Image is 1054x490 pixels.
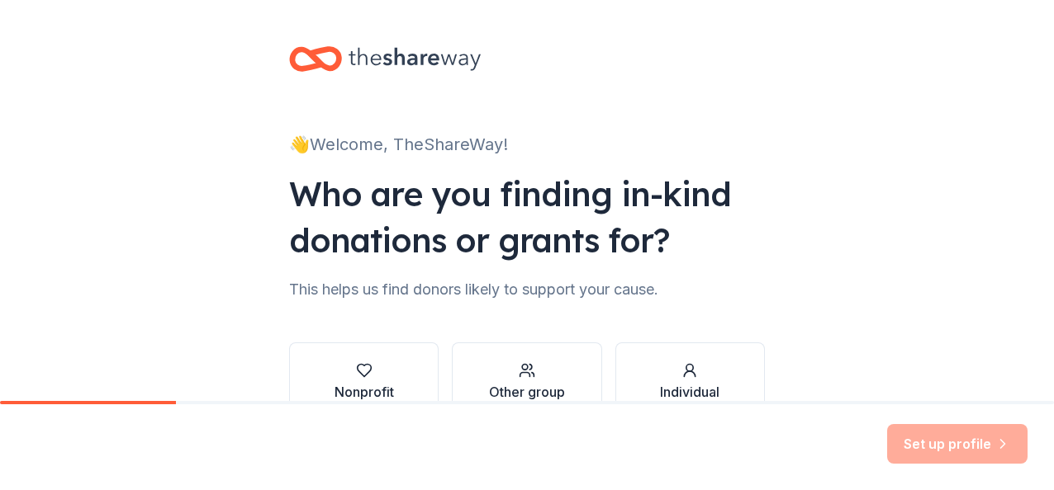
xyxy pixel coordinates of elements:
[660,382,719,402] div: Individual
[289,171,765,263] div: Who are you finding in-kind donations or grants for?
[615,342,765,422] button: Individual
[289,131,765,158] div: 👋 Welcome, TheShareWay!
[289,342,439,422] button: Nonprofit
[335,382,394,402] div: Nonprofit
[489,382,565,402] div: Other group
[289,276,765,303] div: This helps us find donors likely to support your cause.
[452,342,601,422] button: Other group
